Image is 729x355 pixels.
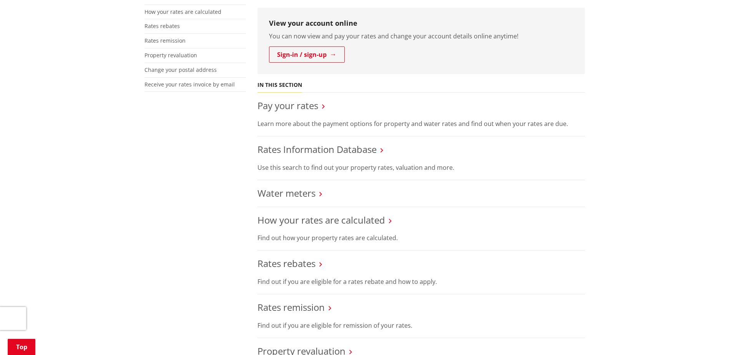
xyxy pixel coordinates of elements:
a: How your rates are calculated [144,8,221,15]
a: Rates remission [144,37,186,44]
a: Sign-in / sign-up [269,46,345,63]
p: Find out how your property rates are calculated. [257,233,585,242]
p: You can now view and pay your rates and change your account details online anytime! [269,32,573,41]
a: Property revaluation [144,51,197,59]
a: Water meters [257,187,316,199]
p: Learn more about the payment options for property and water rates and find out when your rates ar... [257,119,585,128]
p: Find out if you are eligible for remission of your rates. [257,321,585,330]
a: Top [8,339,35,355]
h5: In this section [257,82,302,88]
iframe: Messenger Launcher [694,323,721,350]
p: Use this search to find out your property rates, valuation and more. [257,163,585,172]
a: Receive your rates invoice by email [144,81,235,88]
h3: View your account online [269,19,573,28]
a: Rates remission [257,301,325,314]
a: How your rates are calculated [257,214,385,226]
a: Rates rebates [257,257,316,270]
a: Rates Information Database [257,143,377,156]
a: Change your postal address [144,66,217,73]
a: Pay your rates [257,99,318,112]
p: Find out if you are eligible for a rates rebate and how to apply. [257,277,585,286]
a: Rates rebates [144,22,180,30]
